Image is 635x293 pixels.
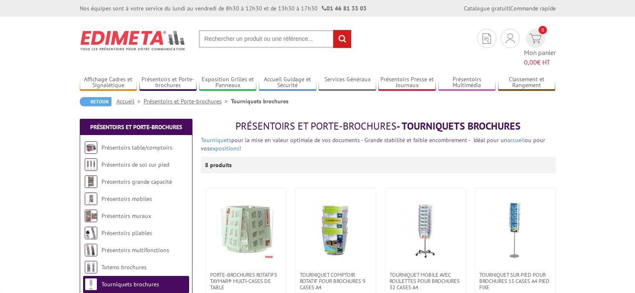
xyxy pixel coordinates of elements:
[139,76,197,90] a: Présentoirs et Porte-brochures
[464,5,509,12] a: Catalogue gratuit
[85,278,97,290] img: Tourniquets brochures
[206,272,286,290] a: Porte-Brochures Rotatifs Taymar® Multi-cases de table
[201,136,545,152] font: pour la mise en valeur optimale de vos documents - Grande stabilité et faible encombrement - Idéa...
[85,141,97,154] img: Présentoirs table/comptoirs
[524,48,556,67] span: Mon panier
[479,272,551,290] span: Tourniquet sur pied pour brochures 15 cases A4 Pied fixe
[101,195,152,203] a: Présentoirs mobiles
[259,76,316,90] a: Accueil Guidage et Sécurité
[524,58,556,67] span: € HT
[80,97,111,106] a: Retour
[235,120,397,133] span: Présentoirs et Porte-brochures
[101,144,172,151] a: Présentoirs table/comptoirs
[101,178,172,185] a: Présentoirs grande capacité
[529,34,541,43] img: devis rapide
[80,25,186,56] img: Edimeta
[199,76,257,90] a: Exposition Grilles et Panneaux
[510,5,556,12] a: Commande rapide
[210,145,239,152] a: expositions
[85,210,97,222] img: Présentoirs muraux
[101,246,169,254] a: Présentoirs multifonctions
[333,30,351,48] input: rechercher
[85,227,97,239] img: Présentoirs pliables
[524,58,537,66] span: 0,00
[464,4,556,13] div: |
[306,201,365,259] img: Tourniquet comptoir rotatif pour brochures 9 cases A4
[385,272,465,290] a: Tourniquet mobile avec roulettes pour brochures 32 cases A4
[101,161,169,168] a: Présentoirs de sol sur pied
[199,30,352,48] input: Rechercher un produit ou une référence...
[507,136,525,144] a: accueil
[483,33,491,44] img: devis rapide
[300,272,372,290] span: Tourniquet comptoir rotatif pour brochures 9 cases A4
[201,121,556,132] h1: - Tourniquets brochures
[116,98,144,105] a: Accueil
[201,136,231,144] a: Tourniquets
[80,4,367,13] div: Nos équipes sont à votre service du lundi au vendredi de 8h30 à 12h30 et de 13h30 à 17h30
[475,272,555,290] a: Tourniquet sur pied pour brochures 15 cases A4 Pied fixe
[296,272,376,290] a: Tourniquet comptoir rotatif pour brochures 9 cases A4
[85,175,97,188] img: Présentoirs grande capacité
[85,158,97,171] img: Présentoirs de sol sur pied
[210,272,282,290] span: Porte-Brochures Rotatifs Taymar® Multi-cases de table
[90,123,182,131] a: Présentoirs et Porte-brochures
[85,261,97,273] img: Totems brochures
[144,98,231,105] a: Présentoirs et Porte-brochures
[85,244,97,256] img: Présentoirs multifonctions
[524,29,556,67] a: devis rapide 0 Mon panier 0,00€ HT
[438,76,496,90] a: Présentoirs Multimédia
[85,193,97,205] img: Présentoirs mobiles
[217,201,275,259] img: Porte-Brochures Rotatifs Taymar® Multi-cases de table
[486,201,544,259] img: Tourniquet sur pied pour brochures 15 cases A4 Pied fixe
[101,280,159,288] a: Tourniquets brochures
[101,263,147,271] a: Totems brochures
[231,97,288,105] li: Tourniquets brochures
[539,26,547,34] span: 0
[378,76,436,90] a: Présentoirs Presse et Journaux
[101,212,151,220] a: Présentoirs muraux
[396,201,455,259] img: Tourniquet mobile avec roulettes pour brochures 32 cases A4
[80,76,137,90] a: Affichage Cadres et Signalétique
[319,76,376,90] a: Services Généraux
[101,229,152,237] a: Présentoirs pliables
[205,157,236,173] p: 8 produits
[498,76,556,90] a: Classement et Rangement
[390,272,461,290] span: Tourniquet mobile avec roulettes pour brochures 32 cases A4
[322,5,367,12] strong: 01 46 81 33 03
[506,33,515,43] img: devis rapide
